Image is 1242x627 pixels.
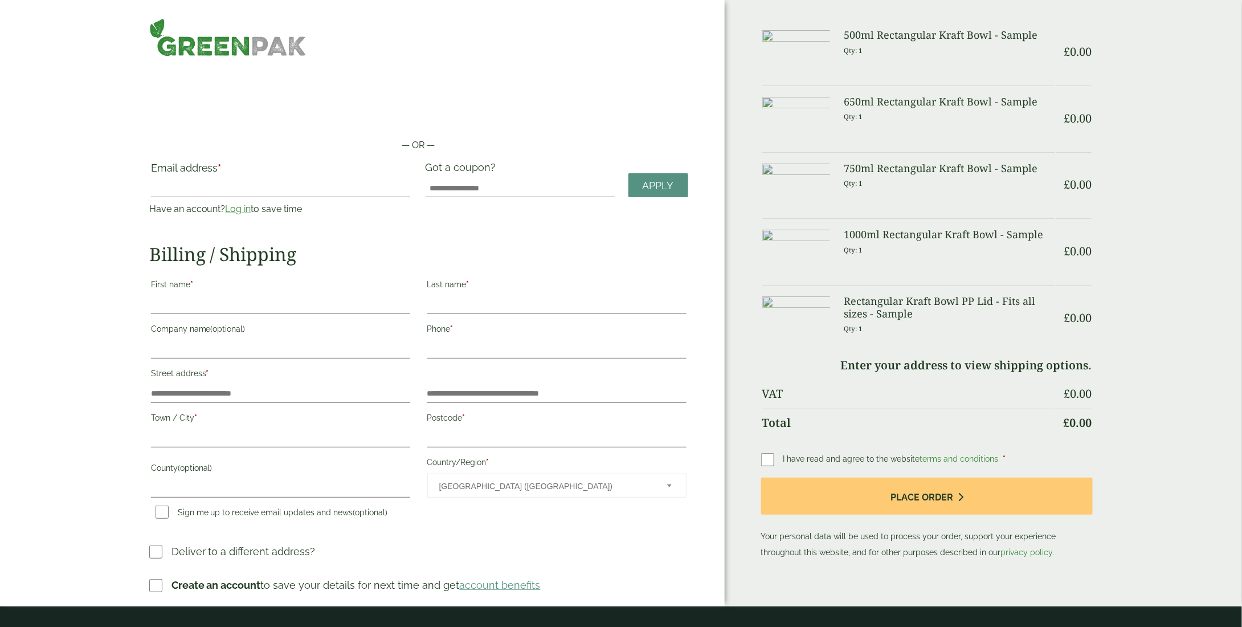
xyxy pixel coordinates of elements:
[1064,44,1092,59] bdi: 0.00
[1063,415,1092,430] bdi: 0.00
[353,508,388,517] span: (optional)
[439,474,652,498] span: United Kingdom (UK)
[178,463,213,473] span: (optional)
[1064,386,1070,401] span: £
[427,410,687,429] label: Postcode
[151,460,410,479] label: County
[844,324,863,333] small: Qty: 1
[427,454,687,474] label: Country/Region
[151,365,410,385] label: Street address
[1063,415,1069,430] span: £
[1001,548,1053,557] a: privacy policy
[149,139,688,152] p: — OR —
[206,369,209,378] abbr: required
[1064,44,1070,59] span: £
[487,458,489,467] abbr: required
[844,96,1055,108] h3: 650ml Rectangular Kraft Bowl - Sample
[844,179,863,188] small: Qty: 1
[762,352,1092,379] td: Enter your address to view shipping options.
[1003,454,1006,463] abbr: required
[1064,177,1092,192] bdi: 0.00
[844,46,863,55] small: Qty: 1
[427,474,687,498] span: Country/Region
[762,409,1056,437] th: Total
[628,173,688,198] a: Apply
[463,413,465,422] abbr: required
[1064,310,1092,325] bdi: 0.00
[1064,243,1092,259] bdi: 0.00
[844,162,1055,175] h3: 750ml Rectangular Kraft Bowl - Sample
[643,180,674,192] span: Apply
[151,163,410,179] label: Email address
[149,102,688,125] iframe: Secure payment button frame
[451,324,454,333] abbr: required
[151,276,410,296] label: First name
[467,280,469,289] abbr: required
[151,508,393,520] label: Sign me up to receive email updates and news
[844,246,863,254] small: Qty: 1
[149,243,688,265] h2: Billing / Shipping
[218,162,222,174] abbr: required
[761,478,1093,515] button: Place order
[171,579,261,591] strong: Create an account
[1064,386,1092,401] bdi: 0.00
[762,380,1056,408] th: VAT
[427,276,687,296] label: Last name
[761,478,1093,560] p: Your personal data will be used to process your order, support your experience throughout this we...
[427,321,687,340] label: Phone
[171,577,541,593] p: to save your details for next time and get
[156,506,169,519] input: Sign me up to receive email updates and news(optional)
[171,544,316,559] p: Deliver to a different address?
[226,203,251,214] a: Log in
[149,202,412,216] p: Have an account? to save time
[920,454,999,463] a: terms and conditions
[783,454,1001,463] span: I have read and agree to the website
[151,410,410,429] label: Town / City
[194,413,197,422] abbr: required
[1064,111,1092,126] bdi: 0.00
[844,295,1055,320] h3: Rectangular Kraft Bowl PP Lid - Fits all sizes - Sample
[844,229,1055,241] h3: 1000ml Rectangular Kraft Bowl - Sample
[460,579,541,591] a: account benefits
[151,321,410,340] label: Company name
[844,29,1055,42] h3: 500ml Rectangular Kraft Bowl - Sample
[1064,177,1070,192] span: £
[149,18,307,56] img: GreenPak Supplies
[1064,111,1070,126] span: £
[190,280,193,289] abbr: required
[1064,310,1070,325] span: £
[211,324,246,333] span: (optional)
[1064,243,1070,259] span: £
[426,161,501,179] label: Got a coupon?
[844,112,863,121] small: Qty: 1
